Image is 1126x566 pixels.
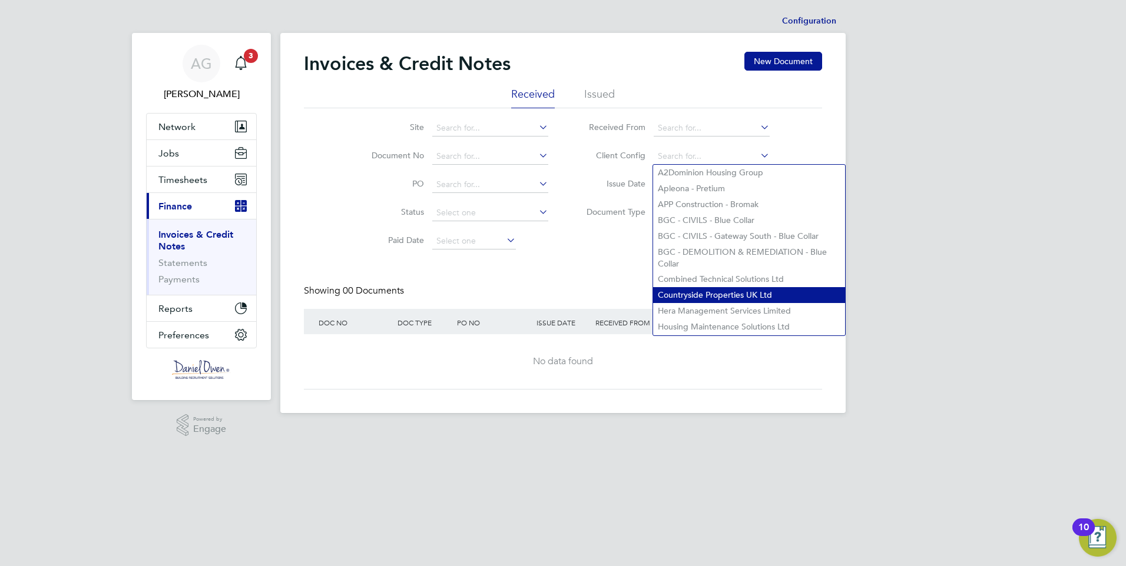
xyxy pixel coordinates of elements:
[316,309,395,336] div: DOC NO
[193,424,226,434] span: Engage
[653,165,845,181] li: A2Dominion Housing Group
[653,212,845,228] li: BGC - CIVILS - Blue Collar
[578,122,645,132] label: Received From
[304,285,406,297] div: Showing
[584,87,615,108] li: Issued
[454,309,533,336] div: PO NO
[356,207,424,217] label: Status
[653,228,845,244] li: BGC - CIVILS - Gateway South - Blue Collar
[146,360,257,379] a: Go to home page
[578,150,645,161] label: Client Config
[343,285,404,297] span: 00 Documents
[432,177,548,193] input: Search for...
[158,303,193,314] span: Reports
[744,52,822,71] button: New Document
[304,52,511,75] h2: Invoices & Credit Notes
[172,360,231,379] img: danielowen-logo-retina.png
[395,309,454,336] div: DOC TYPE
[158,329,209,341] span: Preferences
[158,174,207,185] span: Timesheets
[432,233,516,249] input: Select one
[653,244,845,271] li: BGC - DEMOLITION & REMEDIATION - Blue Collar
[356,235,424,245] label: Paid Date
[316,355,810,368] div: No data found
[193,414,226,424] span: Powered by
[146,87,257,101] span: Amy Garcia
[653,303,845,319] li: Hera Management Services Limited
[653,181,845,197] li: Apleona - Pretium
[158,148,179,159] span: Jobs
[177,414,227,437] a: Powered byEngage
[229,45,253,82] a: 3
[653,197,845,212] li: APP Construction - Bromak
[653,271,845,287] li: Combined Technical Solutions Ltd
[158,201,192,212] span: Finance
[132,33,271,400] nav: Main navigation
[147,114,256,139] button: Network
[432,205,548,221] input: Select one
[653,319,845,335] li: Housing Maintenance Solutions Ltd
[578,178,645,189] label: Issue Date
[158,121,196,132] span: Network
[356,122,424,132] label: Site
[158,257,207,268] a: Statements
[432,120,548,136] input: Search for...
[146,45,257,101] a: AG[PERSON_NAME]
[191,56,212,71] span: AG
[654,120,770,136] input: Search for...
[147,322,256,348] button: Preferences
[1078,527,1089,542] div: 10
[1079,519,1117,557] button: Open Resource Center, 10 new notifications
[511,87,555,108] li: Received
[158,274,200,285] a: Payments
[578,207,645,217] label: Document Type
[147,167,256,192] button: Timesheets
[158,229,233,252] a: Invoices & Credit Notes
[356,150,424,161] label: Document No
[534,309,593,336] div: ISSUE DATE
[654,148,770,165] input: Search for...
[147,219,256,295] div: Finance
[244,49,258,63] span: 3
[356,178,424,189] label: PO
[653,287,845,303] li: Countryside Properties UK Ltd
[147,295,256,321] button: Reports
[782,9,836,33] li: Configuration
[147,140,256,166] button: Jobs
[147,193,256,219] button: Finance
[432,148,548,165] input: Search for...
[592,309,691,336] div: RECEIVED FROM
